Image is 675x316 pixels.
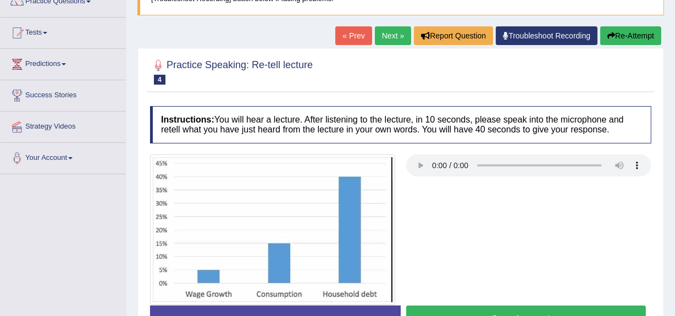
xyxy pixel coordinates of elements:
a: Strategy Videos [1,112,126,139]
h4: You will hear a lecture. After listening to the lecture, in 10 seconds, please speak into the mic... [150,106,651,143]
h2: Practice Speaking: Re-tell lecture [150,57,313,85]
span: 4 [154,75,165,85]
a: « Prev [335,26,372,45]
b: Instructions: [161,115,214,124]
a: Next » [375,26,411,45]
button: Report Question [414,26,493,45]
a: Troubleshoot Recording [496,26,597,45]
a: Predictions [1,49,126,76]
a: Success Stories [1,80,126,108]
button: Re-Attempt [600,26,661,45]
a: Your Account [1,143,126,170]
a: Tests [1,18,126,45]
